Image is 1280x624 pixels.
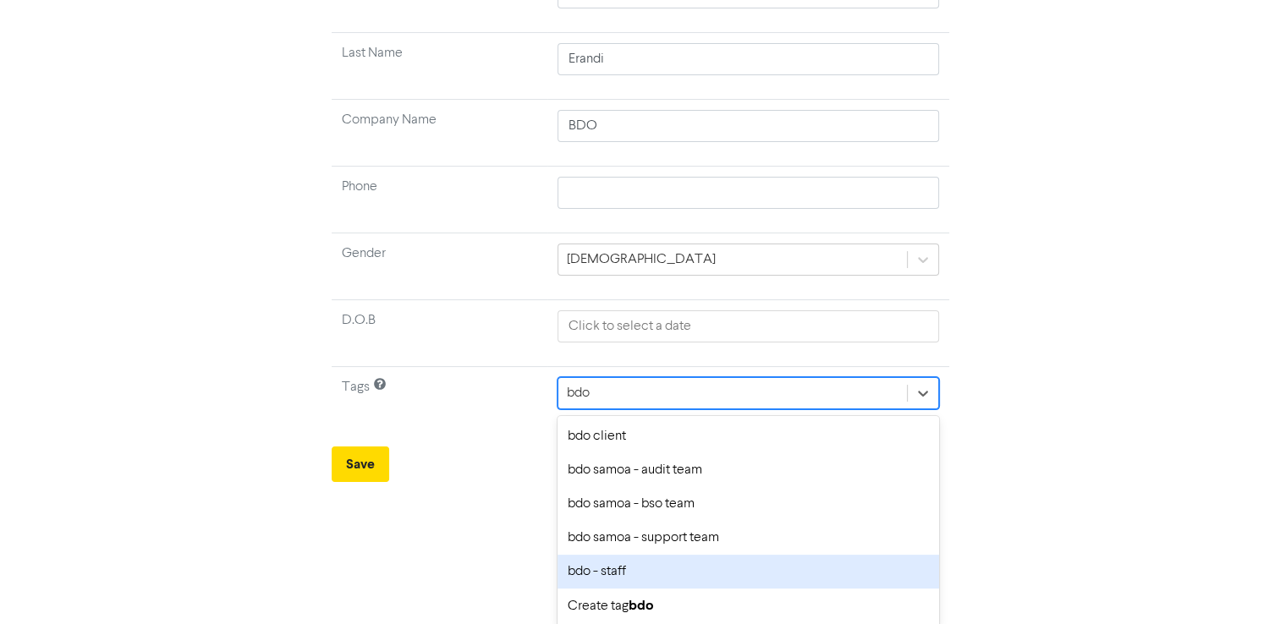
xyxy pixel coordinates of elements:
[558,555,938,588] div: bdo - staff
[332,167,548,233] td: Phone
[558,453,938,487] div: bdo samoa - audit team
[332,300,548,367] td: D.O.B
[568,599,654,613] span: Create tag
[558,419,938,453] div: bdo client
[332,33,548,100] td: Last Name
[332,446,389,482] button: Save
[1068,441,1280,624] iframe: Chat Widget
[558,487,938,521] div: bdo samoa - bso team
[567,249,716,270] div: [DEMOGRAPHIC_DATA]
[629,597,654,614] b: bdo
[332,100,548,167] td: Company Name
[558,521,938,555] div: bdo samoa - support team
[332,233,548,300] td: Gender
[332,367,548,434] td: Tags
[558,310,938,342] input: Click to select a date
